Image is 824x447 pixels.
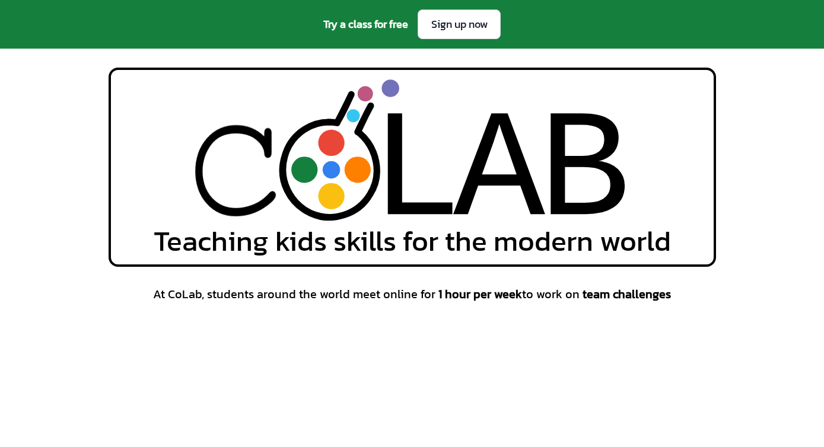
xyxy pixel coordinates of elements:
span: Try a class for free [323,16,408,33]
a: Sign up now [418,9,501,39]
div: B [539,82,631,266]
span: Teaching kids skills for the modern world [154,226,671,255]
span: At CoLab, students around the world meet online for to work on [153,286,671,302]
span: team challenges [583,285,671,303]
span: 1 hour per week [438,285,522,303]
div: L [370,82,462,266]
div: A [453,82,545,266]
